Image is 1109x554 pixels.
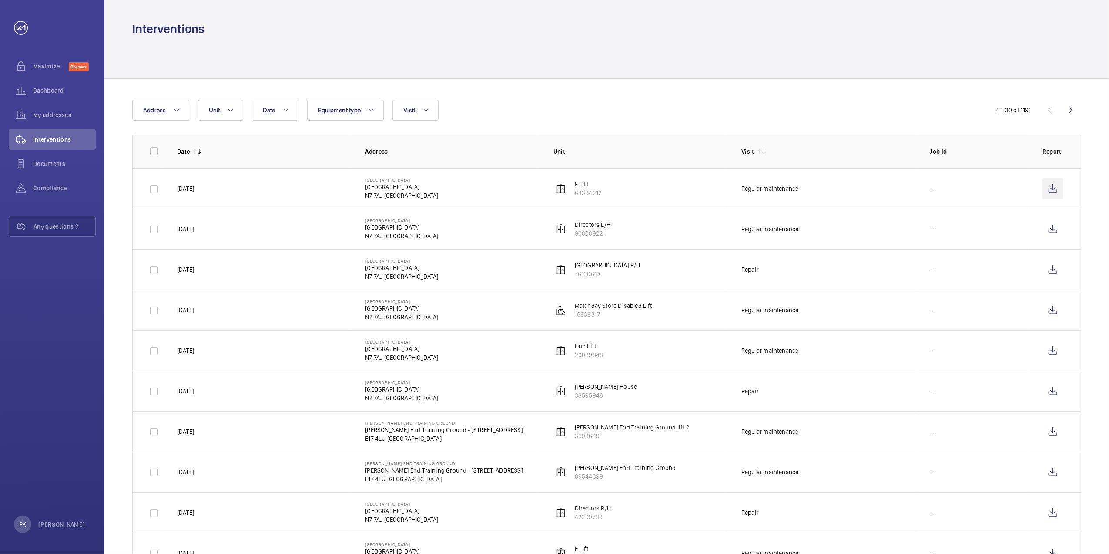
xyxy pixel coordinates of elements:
p: E17 4LU [GEOGRAPHIC_DATA] [365,434,523,443]
div: Regular maintenance [741,306,798,314]
p: [GEOGRAPHIC_DATA] [365,380,438,385]
img: elevator.svg [556,507,566,518]
p: 42269788 [575,513,611,521]
p: --- [930,184,937,193]
div: Repair [741,265,759,274]
p: Directors L/H [575,220,610,229]
p: --- [930,346,937,355]
p: Unit [553,147,727,156]
p: 89544399 [575,472,676,481]
div: Regular maintenance [741,427,798,436]
img: elevator.svg [556,183,566,194]
div: Regular maintenance [741,468,798,476]
p: [PERSON_NAME] End Training Ground [365,461,523,466]
p: --- [930,387,937,395]
p: --- [930,265,937,274]
p: [GEOGRAPHIC_DATA] [365,345,438,353]
span: Any questions ? [34,222,95,231]
p: [PERSON_NAME] End Training Ground - [STREET_ADDRESS] [365,426,523,434]
p: [PERSON_NAME] End Training Ground - [STREET_ADDRESS] [365,466,523,475]
p: [PERSON_NAME] End Training Ground [365,420,523,426]
p: [PERSON_NAME] End Training Ground lift 2 [575,423,690,432]
span: Interventions [33,135,96,144]
p: Directors R/H [575,504,611,513]
p: Address [365,147,539,156]
span: Address [143,107,166,114]
button: Address [132,100,189,121]
p: --- [930,427,937,436]
p: [DATE] [177,306,194,314]
p: --- [930,225,937,233]
p: [GEOGRAPHIC_DATA] [365,542,438,547]
p: [GEOGRAPHIC_DATA] [365,218,438,223]
p: Matchday Store Disabled Lift [575,301,652,310]
p: --- [930,508,937,517]
p: [GEOGRAPHIC_DATA] R/H [575,261,640,270]
div: Regular maintenance [741,184,798,193]
span: Date [263,107,275,114]
img: elevator.svg [556,467,566,477]
div: 1 – 30 of 1191 [996,106,1031,115]
p: [DATE] [177,427,194,436]
p: 18939317 [575,310,652,319]
p: [DATE] [177,184,194,193]
p: N7 7AJ [GEOGRAPHIC_DATA] [365,232,438,240]
p: [GEOGRAPHIC_DATA] [365,223,438,232]
div: Repair [741,387,759,395]
p: N7 7AJ [GEOGRAPHIC_DATA] [365,191,438,200]
p: [GEOGRAPHIC_DATA] [365,501,438,507]
img: elevator.svg [556,426,566,437]
p: --- [930,306,937,314]
p: [GEOGRAPHIC_DATA] [365,263,438,272]
img: elevator.svg [556,386,566,396]
p: N7 7AJ [GEOGRAPHIC_DATA] [365,394,438,402]
p: [PERSON_NAME] House [575,382,637,391]
span: Compliance [33,184,96,193]
span: Discover [69,62,89,71]
p: Report [1042,147,1063,156]
p: [DATE] [177,225,194,233]
p: [GEOGRAPHIC_DATA] [365,182,438,191]
p: N7 7AJ [GEOGRAPHIC_DATA] [365,272,438,281]
p: 33595946 [575,391,637,400]
p: 20089848 [575,351,603,359]
p: [GEOGRAPHIC_DATA] [365,339,438,345]
p: [DATE] [177,468,194,476]
p: E Lift [575,544,603,553]
h1: Interventions [132,21,204,37]
span: Unit [209,107,220,114]
p: [PERSON_NAME] [38,520,85,529]
p: Date [177,147,190,156]
p: [GEOGRAPHIC_DATA] [365,258,438,263]
div: Regular maintenance [741,225,798,233]
p: Visit [741,147,754,156]
span: Dashboard [33,86,96,95]
p: [DATE] [177,346,194,355]
p: Job Id [930,147,1029,156]
p: N7 7AJ [GEOGRAPHIC_DATA] [365,353,438,362]
p: 90808922 [575,229,610,238]
p: 64384212 [575,189,602,197]
button: Date [252,100,298,121]
span: My addresses [33,111,96,119]
img: elevator.svg [556,345,566,356]
div: Regular maintenance [741,346,798,355]
p: [PERSON_NAME] End Training Ground [575,463,676,472]
span: Documents [33,159,96,168]
p: N7 7AJ [GEOGRAPHIC_DATA] [365,515,438,524]
p: F Lift [575,180,602,189]
img: platform_lift.svg [556,305,566,315]
button: Unit [198,100,243,121]
button: Equipment type [307,100,384,121]
p: [DATE] [177,387,194,395]
div: Repair [741,508,759,517]
p: [GEOGRAPHIC_DATA] [365,507,438,515]
button: Visit [392,100,438,121]
p: [GEOGRAPHIC_DATA] [365,304,438,313]
p: E17 4LU [GEOGRAPHIC_DATA] [365,475,523,483]
p: 76160619 [575,270,640,278]
span: Maximize [33,62,69,71]
img: elevator.svg [556,264,566,275]
p: 35986491 [575,432,690,440]
p: PK [19,520,26,529]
